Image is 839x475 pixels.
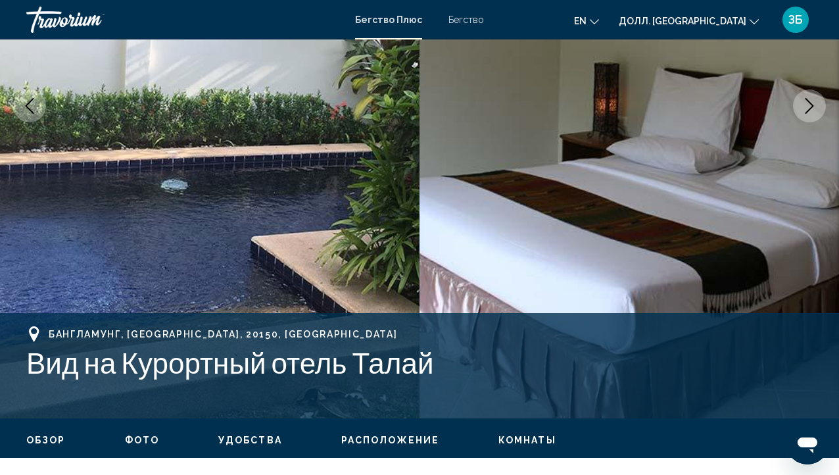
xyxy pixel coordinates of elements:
ya-tr-span: Расположение [341,435,439,445]
button: Следующее изображение [793,89,826,122]
button: Обзор [26,434,66,446]
ya-tr-span: en [574,16,587,26]
button: Изменить валюту [619,11,759,30]
ya-tr-span: Бангламунг, [GEOGRAPHIC_DATA], 20150, [GEOGRAPHIC_DATA] [49,329,397,339]
ya-tr-span: Вид на Курортный отель Талай [26,345,433,380]
button: Предыдущее изображение [13,89,46,122]
button: Изменить язык [574,11,599,30]
button: Расположение [341,434,439,446]
a: Бегство Плюс [355,14,422,25]
ya-tr-span: ЗБ [788,12,803,26]
a: Бегство [448,14,484,25]
ya-tr-span: Обзор [26,435,66,445]
ya-tr-span: Удобства [218,435,282,445]
button: Пользовательское меню [779,6,813,34]
button: Комнаты [498,434,556,446]
ya-tr-span: Долл. [GEOGRAPHIC_DATA] [619,16,746,26]
ya-tr-span: Комнаты [498,435,556,445]
a: Травориум [26,7,342,33]
button: Фото [125,434,159,446]
button: Удобства [218,434,282,446]
ya-tr-span: Фото [125,435,159,445]
iframe: Кнопка запуска окна обмена сообщениями [786,422,828,464]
